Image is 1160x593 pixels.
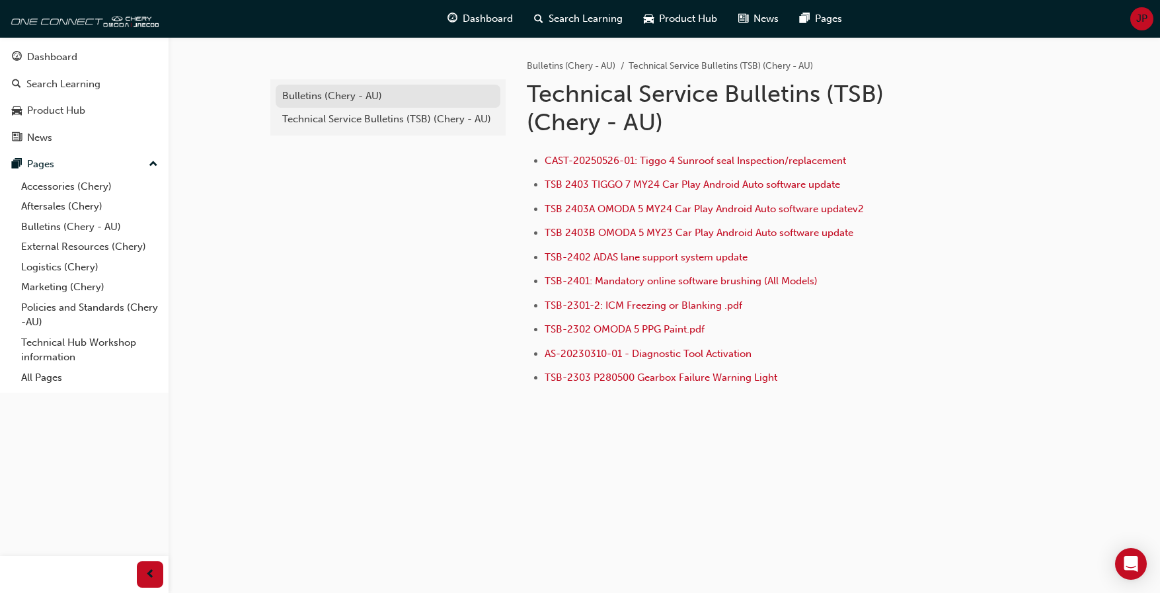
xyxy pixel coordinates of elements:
[545,251,748,263] a: TSB-2402 ADAS lane support system update
[282,112,494,127] div: Technical Service Bulletins (TSB) (Chery - AU)
[1115,548,1147,580] div: Open Intercom Messenger
[815,11,842,26] span: Pages
[5,99,163,123] a: Product Hub
[800,11,810,27] span: pages-icon
[545,275,818,287] a: TSB-2401: Mandatory online software brushing (All Models)
[545,372,777,383] a: TSB-2303 P280500 Gearbox Failure Warning Light
[527,79,960,137] h1: Technical Service Bulletins (TSB) (Chery - AU)
[16,237,163,257] a: External Resources (Chery)
[789,5,853,32] a: pages-iconPages
[738,11,748,27] span: news-icon
[149,156,158,173] span: up-icon
[276,85,500,108] a: Bulletins (Chery - AU)
[754,11,779,26] span: News
[5,152,163,177] button: Pages
[12,159,22,171] span: pages-icon
[463,11,513,26] span: Dashboard
[27,157,54,172] div: Pages
[527,60,615,71] a: Bulletins (Chery - AU)
[12,79,21,91] span: search-icon
[534,11,543,27] span: search-icon
[545,348,752,360] a: AS-20230310-01 - Diagnostic Tool Activation
[728,5,789,32] a: news-iconNews
[629,59,813,74] li: Technical Service Bulletins (TSB) (Chery - AU)
[447,11,457,27] span: guage-icon
[276,108,500,131] a: Technical Service Bulletins (TSB) (Chery - AU)
[12,105,22,117] span: car-icon
[27,50,77,65] div: Dashboard
[5,45,163,69] a: Dashboard
[16,277,163,297] a: Marketing (Chery)
[16,368,163,388] a: All Pages
[545,203,864,215] a: TSB 2403A OMODA 5 MY24 Car Play Android Auto software updatev2
[523,5,633,32] a: search-iconSearch Learning
[16,333,163,368] a: Technical Hub Workshop information
[16,177,163,197] a: Accessories (Chery)
[145,567,155,583] span: prev-icon
[545,155,846,167] a: CAST-20250526-01: Tiggo 4 Sunroof seal Inspection/replacement
[27,103,85,118] div: Product Hub
[282,89,494,104] div: Bulletins (Chery - AU)
[545,299,742,311] a: TSB-2301-2: ICM Freezing or Blanking .pdf
[545,227,853,239] a: TSB 2403B OMODA 5 MY23 Car Play Android Auto software update
[545,178,840,190] a: TSB 2403 TIGGO 7 MY24 Car Play Android Auto software update
[1130,7,1153,30] button: JP
[16,297,163,333] a: Policies and Standards (Chery -AU)
[545,323,705,335] a: TSB-2302 OMODA 5 PPG Paint.pdf
[5,72,163,97] a: Search Learning
[26,77,100,92] div: Search Learning
[12,52,22,63] span: guage-icon
[16,196,163,217] a: Aftersales (Chery)
[5,42,163,152] button: DashboardSearch LearningProduct HubNews
[659,11,717,26] span: Product Hub
[16,217,163,237] a: Bulletins (Chery - AU)
[16,257,163,278] a: Logistics (Chery)
[633,5,728,32] a: car-iconProduct Hub
[549,11,623,26] span: Search Learning
[437,5,523,32] a: guage-iconDashboard
[1136,11,1147,26] span: JP
[12,132,22,144] span: news-icon
[5,126,163,150] a: News
[644,11,654,27] span: car-icon
[27,130,52,145] div: News
[7,5,159,32] img: oneconnect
